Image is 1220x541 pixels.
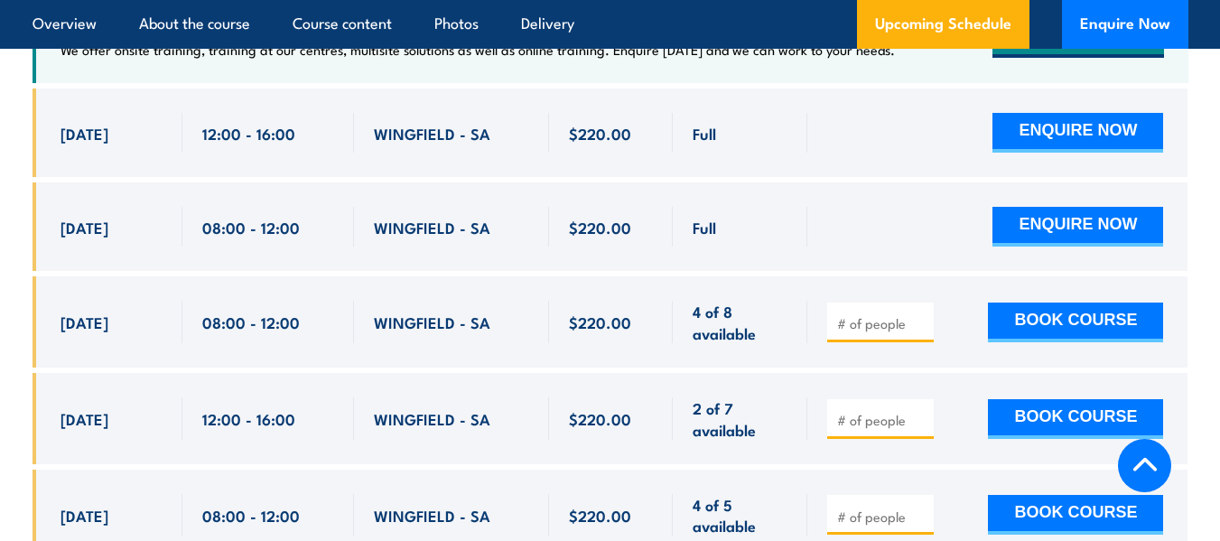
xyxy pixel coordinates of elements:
[61,217,108,238] span: [DATE]
[61,312,108,332] span: [DATE]
[693,123,716,144] span: Full
[374,505,490,526] span: WINGFIELD - SA
[569,123,631,144] span: $220.00
[202,505,300,526] span: 08:00 - 12:00
[374,217,490,238] span: WINGFIELD - SA
[693,494,787,536] span: 4 of 5 available
[992,207,1163,247] button: ENQUIRE NOW
[988,303,1163,342] button: BOOK COURSE
[837,411,927,429] input: # of people
[992,113,1163,153] button: ENQUIRE NOW
[569,217,631,238] span: $220.00
[202,312,300,332] span: 08:00 - 12:00
[569,312,631,332] span: $220.00
[202,123,295,144] span: 12:00 - 16:00
[61,505,108,526] span: [DATE]
[693,217,716,238] span: Full
[374,123,490,144] span: WINGFIELD - SA
[374,408,490,429] span: WINGFIELD - SA
[61,123,108,144] span: [DATE]
[61,408,108,429] span: [DATE]
[569,505,631,526] span: $220.00
[693,301,787,343] span: 4 of 8 available
[569,408,631,429] span: $220.00
[374,312,490,332] span: WINGFIELD - SA
[837,508,927,526] input: # of people
[693,397,787,440] span: 2 of 7 available
[61,41,895,59] p: We offer onsite training, training at our centres, multisite solutions as well as online training...
[202,217,300,238] span: 08:00 - 12:00
[988,495,1163,535] button: BOOK COURSE
[988,399,1163,439] button: BOOK COURSE
[202,408,295,429] span: 12:00 - 16:00
[837,314,927,332] input: # of people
